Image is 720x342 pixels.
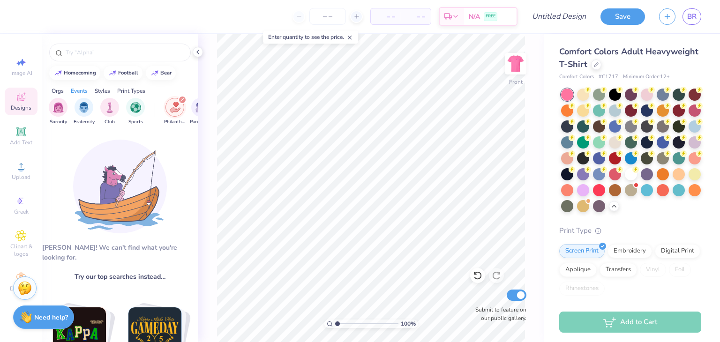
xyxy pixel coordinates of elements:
[130,102,141,113] img: Sports Image
[74,98,95,126] div: filter for Fraternity
[559,244,605,258] div: Screen Print
[669,263,691,277] div: Foil
[164,119,186,126] span: Philanthropy
[151,70,158,76] img: trend_line.gif
[160,70,172,75] div: bear
[65,48,185,57] input: Try "Alpha"
[309,8,346,25] input: – –
[49,98,67,126] button: filter button
[190,98,211,126] div: filter for Parent's Weekend
[42,243,198,262] div: [PERSON_NAME]! We can't find what you're looking for.
[71,87,88,95] div: Events
[50,119,67,126] span: Sorority
[49,98,67,126] div: filter for Sorority
[559,225,701,236] div: Print Type
[74,98,95,126] button: filter button
[73,140,167,233] img: Loading...
[682,8,701,25] a: BR
[401,320,416,328] span: 100 %
[104,66,142,80] button: football
[117,87,145,95] div: Print Types
[34,313,68,322] strong: Need help?
[75,272,165,282] span: Try our top searches instead…
[5,243,37,258] span: Clipart & logos
[600,8,645,25] button: Save
[687,11,697,22] span: BR
[100,98,119,126] div: filter for Club
[126,98,145,126] div: filter for Sports
[509,78,523,86] div: Front
[486,13,495,20] span: FREE
[640,263,666,277] div: Vinyl
[600,263,637,277] div: Transfers
[376,12,395,22] span: – –
[525,7,593,26] input: Untitled Design
[559,263,597,277] div: Applique
[599,73,618,81] span: # C1717
[52,87,64,95] div: Orgs
[126,98,145,126] button: filter button
[164,98,186,126] div: filter for Philanthropy
[190,98,211,126] button: filter button
[11,104,31,112] span: Designs
[105,102,115,113] img: Club Image
[607,244,652,258] div: Embroidery
[54,70,62,76] img: trend_line.gif
[109,70,116,76] img: trend_line.gif
[79,102,89,113] img: Fraternity Image
[64,70,96,75] div: homecoming
[469,12,480,22] span: N/A
[190,119,211,126] span: Parent's Weekend
[146,66,176,80] button: bear
[49,66,100,80] button: homecoming
[105,119,115,126] span: Club
[655,244,700,258] div: Digital Print
[100,98,119,126] button: filter button
[406,12,425,22] span: – –
[559,282,605,296] div: Rhinestones
[12,173,30,181] span: Upload
[164,98,186,126] button: filter button
[128,119,143,126] span: Sports
[53,102,64,113] img: Sorority Image
[74,119,95,126] span: Fraternity
[95,87,110,95] div: Styles
[10,139,32,146] span: Add Text
[470,305,526,322] label: Submit to feature on our public gallery.
[10,285,32,292] span: Decorate
[623,73,670,81] span: Minimum Order: 12 +
[263,30,358,44] div: Enter quantity to see the price.
[506,54,525,73] img: Front
[559,73,594,81] span: Comfort Colors
[195,102,206,113] img: Parent's Weekend Image
[559,46,698,70] span: Comfort Colors Adult Heavyweight T-Shirt
[14,208,29,216] span: Greek
[170,102,180,113] img: Philanthropy Image
[118,70,138,75] div: football
[10,69,32,77] span: Image AI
